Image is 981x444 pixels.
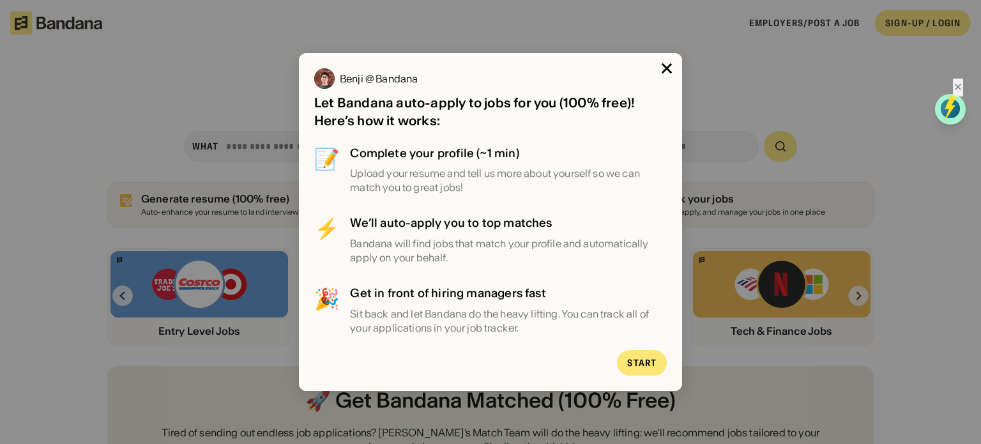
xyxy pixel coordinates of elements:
div: Benji @ Bandana [340,73,418,84]
div: Sit back and let Bandana do the heavy lifting. You can track all of your applications in your job... [350,307,667,335]
div: 📝 [314,145,340,195]
div: Complete your profile (~1 min) [350,145,667,161]
div: Start [627,358,657,367]
div: Let Bandana auto-apply to jobs for you (100% free)! Here’s how it works: [314,94,667,130]
div: Get in front of hiring managers fast [350,285,667,301]
div: We’ll auto-apply you to top matches [350,215,667,231]
div: ⚡️ [314,215,340,265]
div: Bandana will find jobs that match your profile and automatically apply on your behalf. [350,236,667,265]
img: Benji @ Bandana [314,68,335,89]
div: Upload your resume and tell us more about yourself so we can match you to great jobs! [350,166,667,195]
div: 🎉 [314,285,340,335]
